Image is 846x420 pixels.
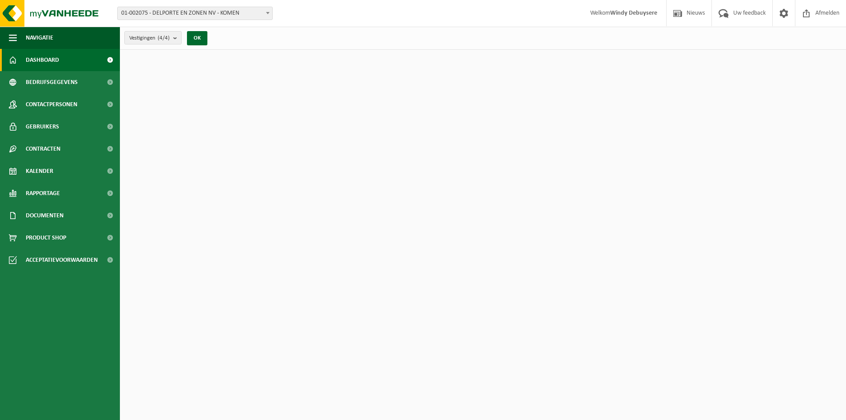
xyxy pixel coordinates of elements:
[158,35,170,41] count: (4/4)
[26,227,66,249] span: Product Shop
[26,204,64,227] span: Documenten
[129,32,170,45] span: Vestigingen
[610,10,657,16] strong: Windy Debuysere
[26,93,77,116] span: Contactpersonen
[26,71,78,93] span: Bedrijfsgegevens
[117,7,273,20] span: 01-002075 - DELPORTE EN ZONEN NV - KOMEN
[26,249,98,271] span: Acceptatievoorwaarden
[26,27,53,49] span: Navigatie
[26,138,60,160] span: Contracten
[26,49,59,71] span: Dashboard
[26,182,60,204] span: Rapportage
[26,116,59,138] span: Gebruikers
[124,31,182,44] button: Vestigingen(4/4)
[26,160,53,182] span: Kalender
[187,31,207,45] button: OK
[118,7,272,20] span: 01-002075 - DELPORTE EN ZONEN NV - KOMEN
